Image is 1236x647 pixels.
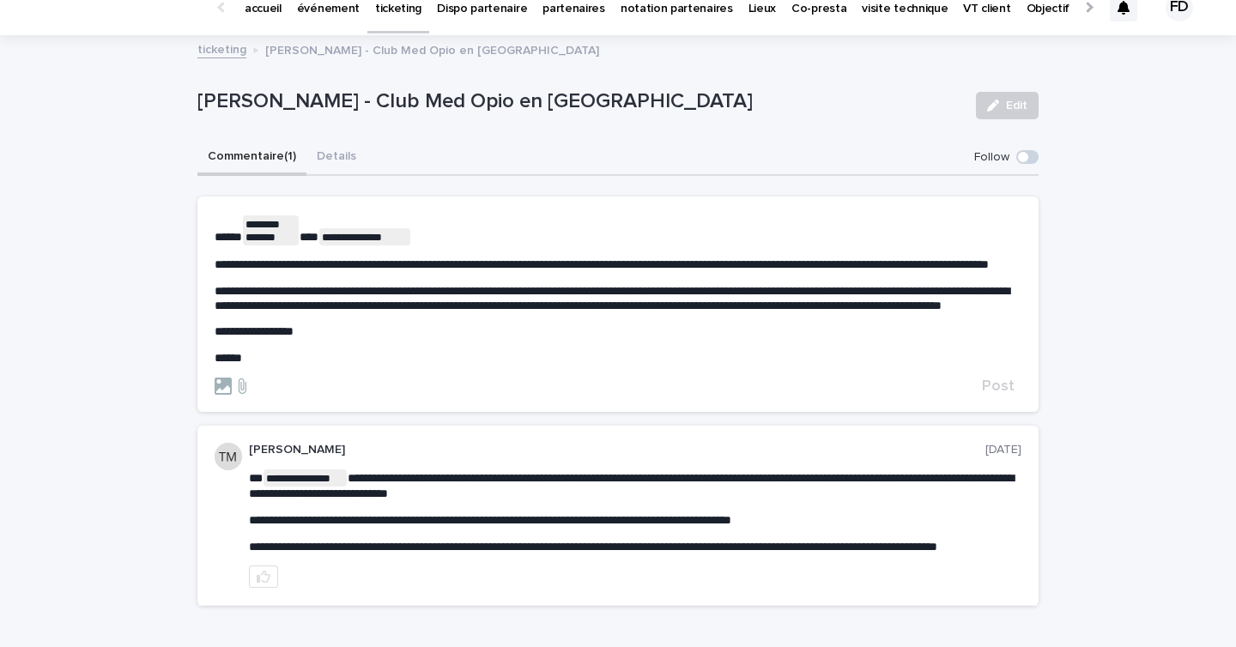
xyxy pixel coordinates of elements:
p: [PERSON_NAME] [249,443,985,457]
button: Post [975,378,1021,394]
p: Follow [974,150,1009,165]
p: [PERSON_NAME] - Club Med Opio en [GEOGRAPHIC_DATA] [265,39,599,58]
p: [PERSON_NAME] - Club Med Opio en [GEOGRAPHIC_DATA] [197,89,962,114]
button: Edit [976,92,1039,119]
a: ticketing [197,39,246,58]
button: like this post [249,565,278,588]
span: Edit [1006,100,1027,112]
span: Post [982,378,1015,394]
p: [DATE] [985,443,1021,457]
button: Commentaire (1) [197,140,306,176]
button: Details [306,140,367,176]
